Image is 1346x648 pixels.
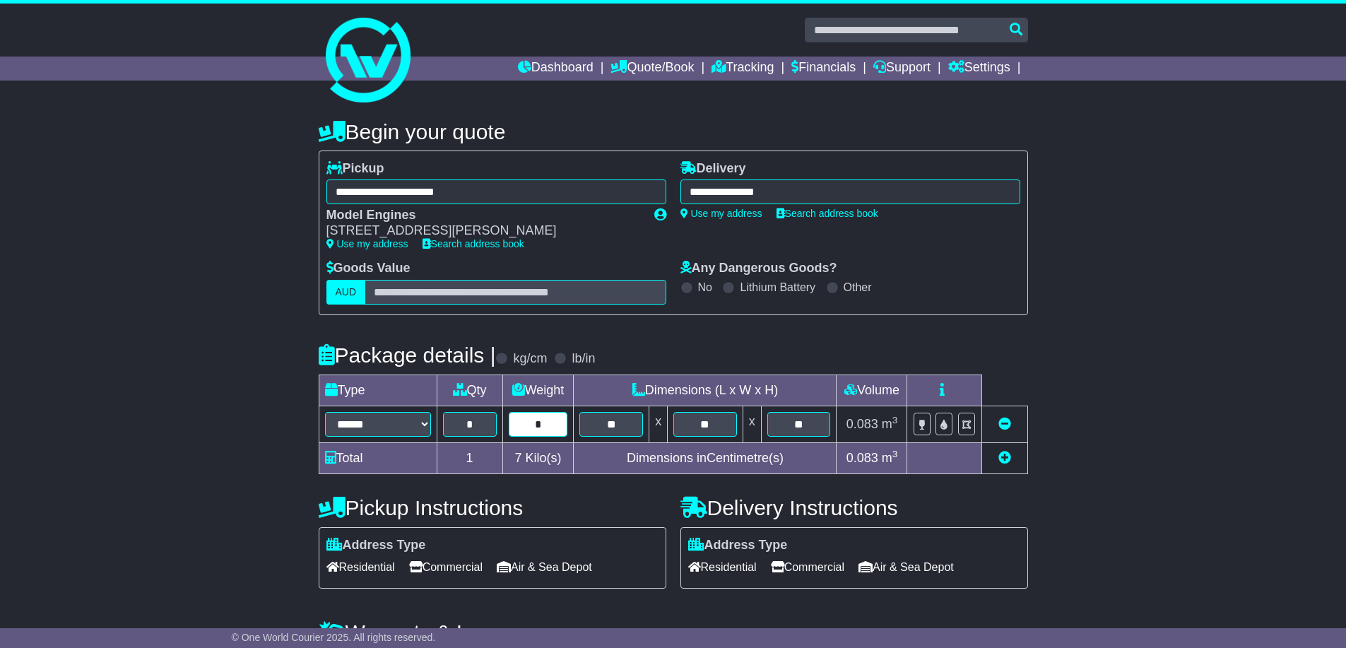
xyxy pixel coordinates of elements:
[998,451,1011,465] a: Add new item
[791,57,856,81] a: Financials
[777,208,878,219] a: Search address book
[998,417,1011,431] a: Remove this item
[688,538,788,553] label: Address Type
[610,57,694,81] a: Quote/Book
[892,449,898,459] sup: 3
[680,161,746,177] label: Delivery
[712,57,774,81] a: Tracking
[502,442,574,473] td: Kilo(s)
[858,556,954,578] span: Air & Sea Depot
[882,451,898,465] span: m
[948,57,1010,81] a: Settings
[326,223,640,239] div: [STREET_ADDRESS][PERSON_NAME]
[409,556,483,578] span: Commercial
[844,281,872,294] label: Other
[771,556,844,578] span: Commercial
[232,632,436,643] span: © One World Courier 2025. All rights reserved.
[680,496,1028,519] h4: Delivery Instructions
[326,208,640,223] div: Model Engines
[740,281,815,294] label: Lithium Battery
[423,238,524,249] a: Search address book
[319,496,666,519] h4: Pickup Instructions
[688,556,757,578] span: Residential
[319,375,437,406] td: Type
[698,281,712,294] label: No
[319,120,1028,143] h4: Begin your quote
[873,57,931,81] a: Support
[574,442,837,473] td: Dimensions in Centimetre(s)
[892,415,898,425] sup: 3
[680,261,837,276] label: Any Dangerous Goods?
[680,208,762,219] a: Use my address
[326,261,411,276] label: Goods Value
[514,451,521,465] span: 7
[326,161,384,177] label: Pickup
[574,375,837,406] td: Dimensions (L x W x H)
[846,417,878,431] span: 0.083
[846,451,878,465] span: 0.083
[326,538,426,553] label: Address Type
[649,406,668,442] td: x
[437,442,502,473] td: 1
[319,620,1028,644] h4: Warranty & Insurance
[319,442,437,473] td: Total
[326,280,366,305] label: AUD
[319,343,496,367] h4: Package details |
[497,556,592,578] span: Air & Sea Depot
[882,417,898,431] span: m
[437,375,502,406] td: Qty
[572,351,595,367] label: lb/in
[518,57,594,81] a: Dashboard
[326,238,408,249] a: Use my address
[837,375,907,406] td: Volume
[513,351,547,367] label: kg/cm
[743,406,761,442] td: x
[502,375,574,406] td: Weight
[326,556,395,578] span: Residential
